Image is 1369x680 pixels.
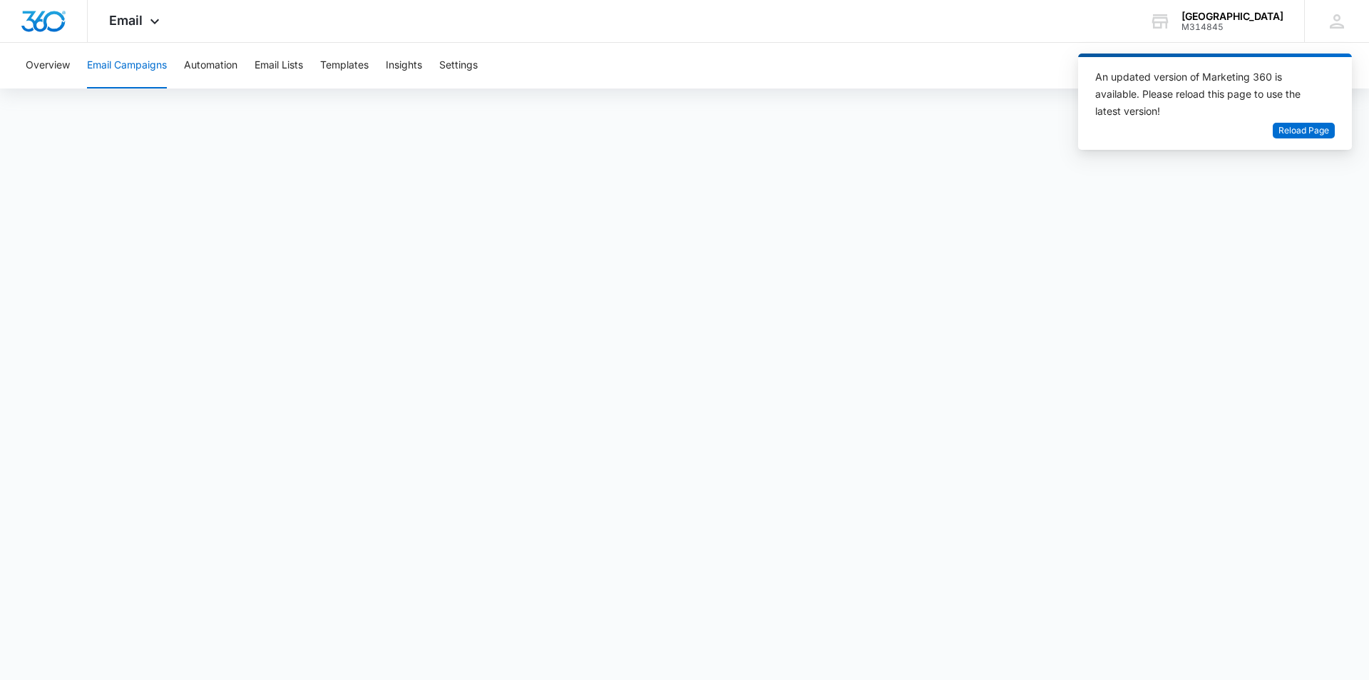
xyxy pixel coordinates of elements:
div: An updated version of Marketing 360 is available. Please reload this page to use the latest version! [1095,68,1318,120]
button: Automation [184,43,237,88]
div: account name [1181,11,1283,22]
button: Settings [439,43,478,88]
button: Templates [320,43,369,88]
button: Insights [386,43,422,88]
button: Email Campaigns [87,43,167,88]
button: Overview [26,43,70,88]
div: account id [1181,22,1283,32]
button: Reload Page [1273,123,1335,139]
span: Reload Page [1278,124,1329,138]
span: Email [109,13,143,28]
button: Email Lists [255,43,303,88]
